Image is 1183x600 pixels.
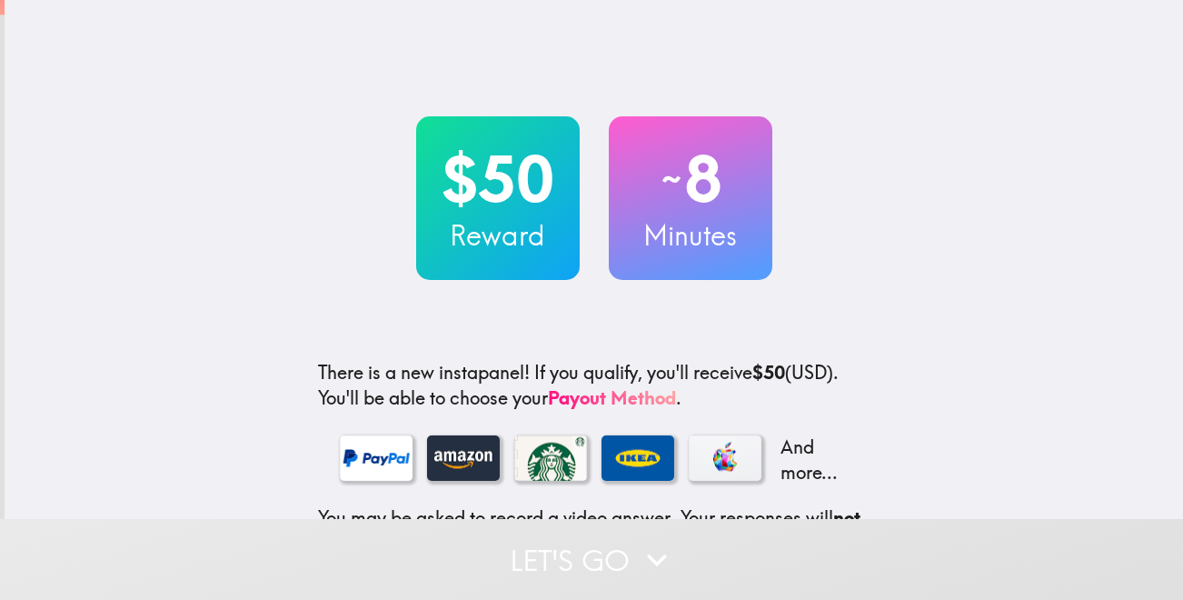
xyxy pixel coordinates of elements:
[609,216,772,255] h3: Minutes
[752,361,785,384] b: $50
[609,142,772,216] h2: 8
[318,361,530,384] span: There is a new instapanel!
[318,360,870,411] p: If you qualify, you'll receive (USD) . You'll be able to choose your .
[659,152,684,206] span: ~
[416,142,580,216] h2: $50
[548,386,676,409] a: Payout Method
[776,435,849,485] p: And more...
[416,216,580,255] h3: Reward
